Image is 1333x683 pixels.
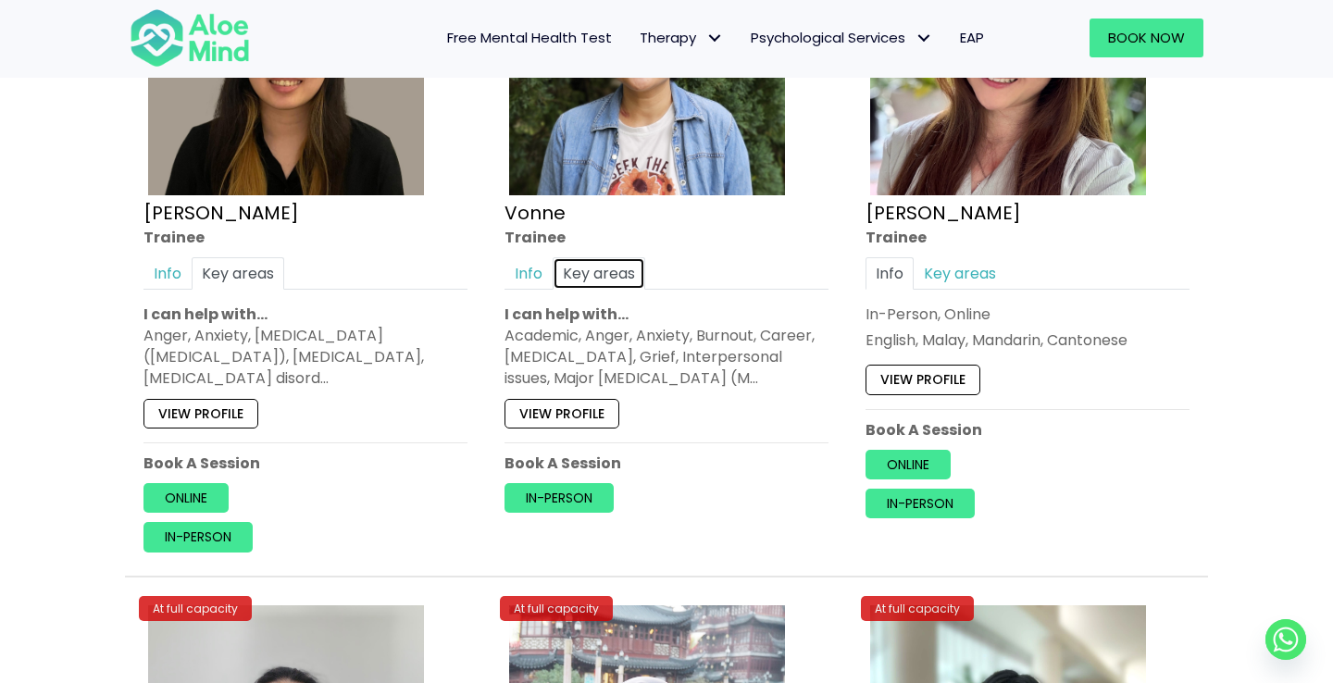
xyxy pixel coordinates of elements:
[505,399,619,428] a: View profile
[500,596,613,621] div: At full capacity
[143,304,467,325] p: I can help with…
[143,200,299,226] a: [PERSON_NAME]
[505,304,828,325] p: I can help with…
[1090,19,1203,57] a: Book Now
[143,325,467,390] div: Anger, Anxiety, [MEDICAL_DATA] ([MEDICAL_DATA]), [MEDICAL_DATA], [MEDICAL_DATA] disord…
[505,227,828,248] div: Trainee
[505,325,828,390] div: Academic, Anger, Anxiety, Burnout, Career, [MEDICAL_DATA], Grief, Interpersonal issues, Major [ME...
[143,399,258,428] a: View profile
[640,28,723,47] span: Therapy
[866,200,1021,226] a: [PERSON_NAME]
[274,19,998,57] nav: Menu
[143,453,467,474] p: Book A Session
[143,227,467,248] div: Trainee
[130,7,250,68] img: Aloe mind Logo
[866,489,975,518] a: In-person
[1108,28,1185,47] span: Book Now
[192,257,284,290] a: Key areas
[910,25,937,52] span: Psychological Services: submenu
[505,200,566,226] a: Vonne
[505,483,614,513] a: In-person
[433,19,626,57] a: Free Mental Health Test
[861,596,974,621] div: At full capacity
[866,304,1190,325] div: In-Person, Online
[751,28,932,47] span: Psychological Services
[701,25,728,52] span: Therapy: submenu
[960,28,984,47] span: EAP
[143,483,229,513] a: Online
[1265,619,1306,660] a: Whatsapp
[914,257,1006,290] a: Key areas
[946,19,998,57] a: EAP
[737,19,946,57] a: Psychological ServicesPsychological Services: submenu
[866,257,914,290] a: Info
[626,19,737,57] a: TherapyTherapy: submenu
[866,329,1190,351] p: English, Malay, Mandarin, Cantonese
[553,257,645,290] a: Key areas
[866,366,980,395] a: View profile
[143,257,192,290] a: Info
[139,596,252,621] div: At full capacity
[505,453,828,474] p: Book A Session
[866,450,951,479] a: Online
[866,419,1190,441] p: Book A Session
[447,28,612,47] span: Free Mental Health Test
[505,257,553,290] a: Info
[143,523,253,553] a: In-person
[866,227,1190,248] div: Trainee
